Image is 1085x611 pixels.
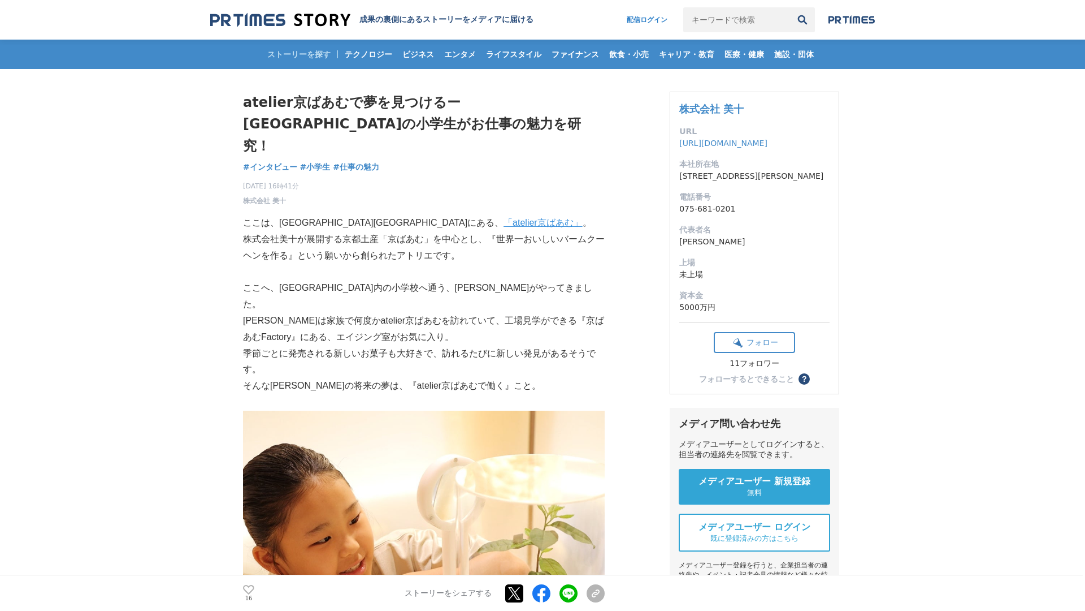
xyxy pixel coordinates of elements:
span: メディアユーザー ログイン [698,522,810,533]
dt: 本社所在地 [679,158,830,170]
p: 季節ごとに発売される新しいお菓子も大好きで、訪れるたびに新しい発見があるそうです。 [243,346,605,378]
p: 16 [243,596,254,601]
div: 11フォロワー [714,359,795,369]
a: 「atelier京ばあむ」 [504,218,583,227]
a: #インタビュー [243,161,297,173]
a: #仕事の魅力 [333,161,379,173]
h1: atelier京ばあむで夢を見つけるー[GEOGRAPHIC_DATA]の小学生がお仕事の魅力を研究！ [243,92,605,157]
button: ？ [798,373,810,385]
div: フォローするとできること [699,375,794,383]
span: 医療・健康 [720,49,769,59]
h2: 成果の裏側にあるストーリーをメディアに届ける [359,15,533,25]
img: 成果の裏側にあるストーリーをメディアに届ける [210,12,350,28]
dd: [PERSON_NAME] [679,236,830,248]
a: 施設・団体 [770,40,818,69]
a: エンタメ [440,40,480,69]
a: 株式会社 美十 [243,196,286,206]
p: ここは、[GEOGRAPHIC_DATA][GEOGRAPHIC_DATA]にある、 。 [243,215,605,231]
p: ストーリーをシェアする [405,588,492,599]
a: 株式会社 美十 [679,103,744,115]
button: フォロー [714,332,795,353]
span: ビジネス [398,49,439,59]
a: #小学生 [300,161,331,173]
p: [PERSON_NAME]は家族で何度かatelier京ばあむを訪れていて、工場見学ができる『京ばあむFactory』にある、エイジング室がお気に入り。 [243,313,605,346]
dd: 5000万円 [679,302,830,313]
a: ビジネス [398,40,439,69]
a: テクノロジー [340,40,397,69]
dt: 資本金 [679,290,830,302]
a: メディアユーザー 新規登録 無料 [679,469,830,505]
dd: [STREET_ADDRESS][PERSON_NAME] [679,170,830,182]
span: 無料 [747,488,762,498]
dd: 未上場 [679,269,830,281]
dd: 075-681-0201 [679,203,830,215]
a: メディアユーザー ログイン 既に登録済みの方はこちら [679,514,830,552]
a: 配信ログイン [615,7,679,32]
a: ライフスタイル [481,40,546,69]
span: メディアユーザー 新規登録 [698,476,810,488]
a: [URL][DOMAIN_NAME] [679,139,767,148]
div: メディアユーザーとしてログインすると、担当者の連絡先を閲覧できます。 [679,440,830,460]
a: 医療・健康 [720,40,769,69]
div: メディアユーザー登録を行うと、企業担当者の連絡先や、イベント・記者会見の情報など様々な特記情報を閲覧できます。 ※内容はストーリー・プレスリリースにより異なります。 [679,561,830,609]
dt: 代表者名 [679,224,830,236]
img: prtimes [828,15,875,24]
p: 株式会社美十が展開する京都土産「京ばあむ」を中心とし、『世界一おいしいバームクーヘンを作る』という願いから創られたアトリエです。 [243,231,605,264]
div: メディア問い合わせ先 [679,417,830,431]
span: テクノロジー [340,49,397,59]
span: [DATE] 16時41分 [243,181,299,191]
span: エンタメ [440,49,480,59]
span: #小学生 [300,162,331,172]
span: ファイナンス [547,49,604,59]
a: ファイナンス [547,40,604,69]
button: 検索 [790,7,815,32]
span: #仕事の魅力 [333,162,379,172]
p: そんな[PERSON_NAME]の将来の夢は、『atelier京ばあむで働く』こと。 [243,378,605,394]
dt: 上場 [679,257,830,269]
span: キャリア・教育 [654,49,719,59]
span: #インタビュー [243,162,297,172]
span: 施設・団体 [770,49,818,59]
span: 既に登録済みの方はこちら [710,533,798,544]
dt: 電話番号 [679,191,830,203]
span: 飲食・小売 [605,49,653,59]
p: ここへ、[GEOGRAPHIC_DATA]内の小学校へ通う、[PERSON_NAME]がやってきました。 [243,280,605,313]
a: 成果の裏側にあるストーリーをメディアに届ける 成果の裏側にあるストーリーをメディアに届ける [210,12,533,28]
span: ？ [800,375,808,383]
a: 飲食・小売 [605,40,653,69]
dt: URL [679,126,830,137]
a: キャリア・教育 [654,40,719,69]
input: キーワードで検索 [683,7,790,32]
span: ライフスタイル [481,49,546,59]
